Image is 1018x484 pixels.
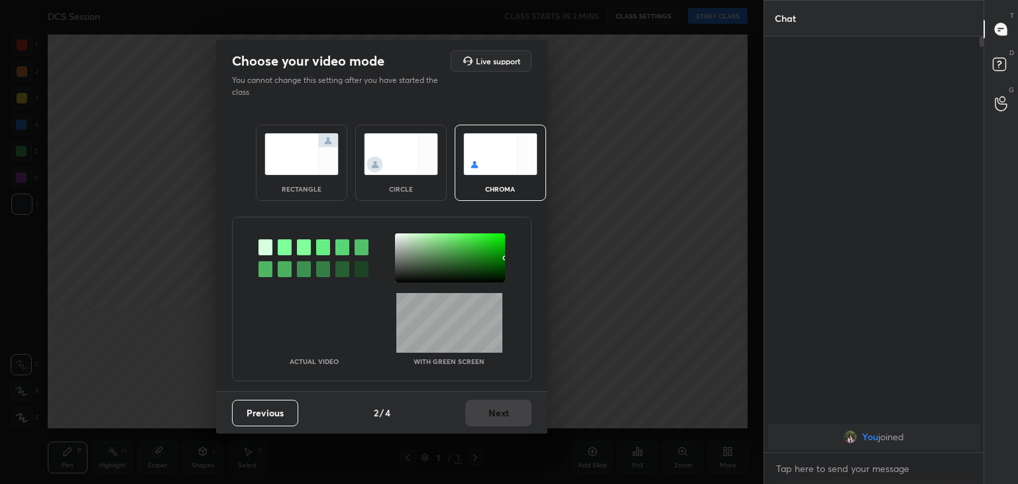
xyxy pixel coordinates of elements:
img: chromaScreenIcon.c19ab0a0.svg [463,133,537,175]
h4: / [380,406,384,420]
p: You cannot change this setting after you have started the class [232,74,447,98]
img: circleScreenIcon.acc0effb.svg [364,133,438,175]
h2: Choose your video mode [232,52,384,70]
p: Chat [764,1,807,36]
div: circle [374,186,427,192]
button: Previous [232,400,298,426]
p: G [1009,85,1014,95]
p: T [1010,11,1014,21]
p: D [1009,48,1014,58]
h5: Live support [476,57,520,65]
div: rectangle [275,186,328,192]
h4: 2 [374,406,378,420]
span: joined [878,432,904,442]
img: d32a3653a59a4f6dbabcf5fd46e7bda8.jpg [844,430,857,444]
h4: 4 [385,406,390,420]
img: normalScreenIcon.ae25ed63.svg [264,133,339,175]
p: Actual Video [290,358,339,365]
span: You [862,432,878,442]
p: With green screen [414,358,484,365]
div: chroma [474,186,527,192]
div: grid [764,421,984,453]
